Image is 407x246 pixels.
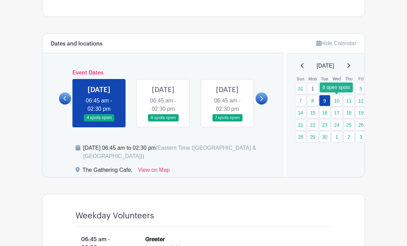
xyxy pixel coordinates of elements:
[355,107,367,118] a: 19
[138,166,170,177] a: View on Map
[343,95,355,106] a: 11
[307,76,319,82] th: Mon
[331,107,343,118] a: 17
[319,119,330,130] a: 23
[355,83,367,94] a: 5
[343,107,355,118] a: 18
[355,131,367,142] a: 3
[51,41,102,47] h6: Dates and locations
[295,83,306,94] a: 31
[317,62,334,70] span: [DATE]
[307,83,318,94] a: 1
[145,235,165,244] div: Greeter
[83,144,276,160] div: [DATE] 06:45 am to 02:30 pm
[307,107,318,118] a: 15
[307,119,318,130] a: 22
[319,76,331,82] th: Tue
[355,95,367,106] a: 12
[319,83,330,94] a: 2
[295,95,306,106] a: 7
[307,131,318,142] a: 29
[295,107,306,118] a: 14
[355,119,367,130] a: 26
[355,76,367,82] th: Fri
[331,131,343,142] a: 1
[343,131,355,142] a: 2
[319,131,330,142] a: 30
[83,145,256,159] span: (Eastern Time ([GEOGRAPHIC_DATA] & [GEOGRAPHIC_DATA]))
[319,107,330,118] a: 16
[331,119,343,130] a: 24
[319,95,330,106] a: 9
[71,70,256,76] h6: Event Dates
[295,119,306,130] a: 21
[343,119,355,130] a: 25
[295,131,306,142] a: 28
[331,95,343,106] a: 10
[295,76,307,82] th: Sun
[320,82,353,92] div: 8 open spots
[76,211,154,221] h4: Weekday Volunteers
[82,166,132,177] div: The Gathering Cafe,
[331,76,343,82] th: Wed
[343,76,355,82] th: Thu
[307,95,318,106] a: 8
[316,40,356,46] a: Hide Calendar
